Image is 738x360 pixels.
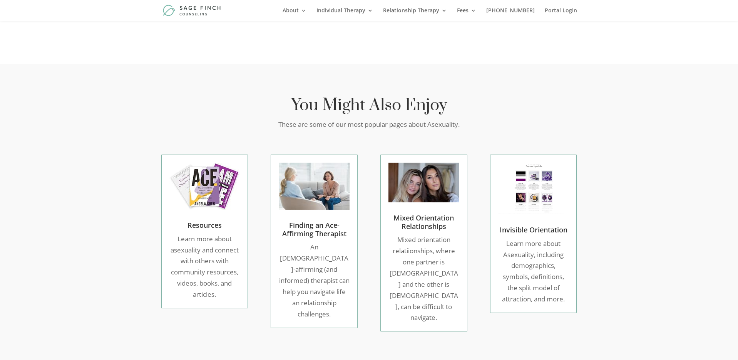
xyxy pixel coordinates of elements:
[283,8,306,21] a: About
[282,220,346,238] a: Finding an Ace-Affirming Therapist
[393,213,454,231] span: Mixed Orientation Relationships
[383,8,447,21] a: Relationship Therapy
[163,5,222,16] img: Sage Finch Counseling | LGBTQ+ Therapy in Plano
[316,8,373,21] a: Individual Therapy
[279,242,349,320] p: An [DEMOGRAPHIC_DATA]-affirming (and informed) therapist can help you navigate life an relationsh...
[500,225,567,234] a: Invisible Orientation
[457,8,476,21] a: Fees
[545,8,577,21] a: Portal Login
[498,238,569,305] p: Learn more about Asexuality, including demographics, symbols, definitions, the split model of att...
[498,163,569,214] img: asexuality symbols
[187,220,222,230] span: Resources
[161,95,577,119] h2: You Might Also Enjoy
[388,234,459,323] p: Mixed orientation relatiionships, where one partner is [DEMOGRAPHIC_DATA] and the other is [DEMOG...
[169,234,240,300] p: Learn more about asexuality and connect with others with community resources, videos, books, and ...
[161,119,577,130] p: These are some of our most popular pages about Asexuality.
[486,8,535,21] a: [PHONE_NUMBER]
[169,163,240,210] img: books on asexuality
[279,163,349,210] img: individual therapy
[388,163,459,202] img: afab relationships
